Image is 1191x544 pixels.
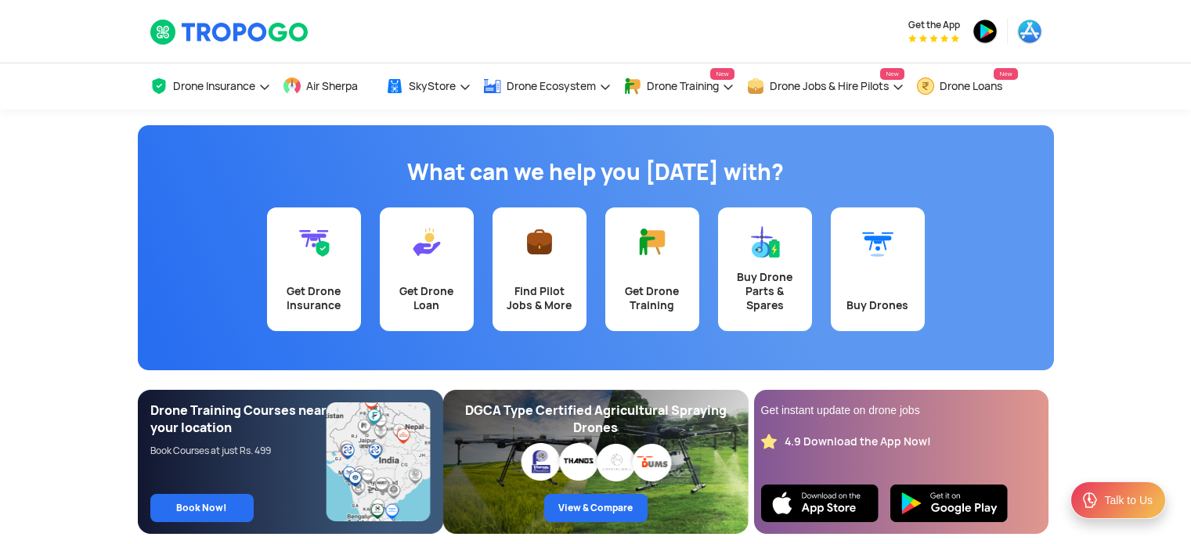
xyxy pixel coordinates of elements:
img: Ios [761,485,879,522]
div: Buy Drone Parts & Spares [727,270,803,312]
div: Book Courses at just Rs. 499 [150,445,327,457]
span: Get the App [908,19,960,31]
div: Find Pilot Jobs & More [502,284,577,312]
img: TropoGo Logo [150,19,310,45]
div: Buy Drones [840,298,915,312]
span: New [994,68,1017,80]
img: Find Pilot Jobs & More [524,226,555,258]
a: Drone TrainingNew [623,63,734,110]
img: Get Drone Loan [411,226,442,258]
span: Drone Training [647,80,719,92]
img: App Raking [908,34,959,42]
span: SkyStore [409,80,456,92]
img: Get Drone Insurance [298,226,330,258]
span: New [880,68,904,80]
div: Talk to Us [1105,492,1153,508]
a: SkyStore [385,63,471,110]
img: Buy Drones [862,226,893,258]
span: Drone Ecosystem [507,80,596,92]
img: ic_Support.svg [1081,491,1099,510]
a: Buy Drones [831,207,925,331]
img: Get Drone Training [637,226,668,258]
a: View & Compare [544,494,648,522]
div: Get Drone Insurance [276,284,352,312]
a: Book Now! [150,494,254,522]
div: DGCA Type Certified Agricultural Spraying Drones [456,402,736,437]
img: Playstore [890,485,1008,522]
div: Get Drone Training [615,284,690,312]
a: Drone LoansNew [916,63,1018,110]
div: Get instant update on drone jobs [761,402,1041,418]
a: Air Sherpa [283,63,374,110]
span: Drone Loans [940,80,1002,92]
span: Drone Jobs & Hire Pilots [770,80,889,92]
img: appstore [1017,19,1042,44]
div: 4.9 Download the App Now! [785,434,931,449]
a: Find Pilot Jobs & More [493,207,586,331]
div: Drone Training Courses near your location [150,402,327,437]
img: Buy Drone Parts & Spares [749,226,781,258]
img: playstore [973,19,998,44]
a: Drone Insurance [150,63,271,110]
a: Drone Ecosystem [483,63,612,110]
a: Get Drone Training [605,207,699,331]
span: New [710,68,734,80]
a: Drone Jobs & Hire PilotsNew [746,63,904,110]
a: Get Drone Loan [380,207,474,331]
span: Air Sherpa [306,80,358,92]
a: Buy Drone Parts & Spares [718,207,812,331]
span: Drone Insurance [173,80,255,92]
h1: What can we help you [DATE] with? [150,157,1042,188]
a: Get Drone Insurance [267,207,361,331]
div: Get Drone Loan [389,284,464,312]
img: star_rating [761,434,777,449]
